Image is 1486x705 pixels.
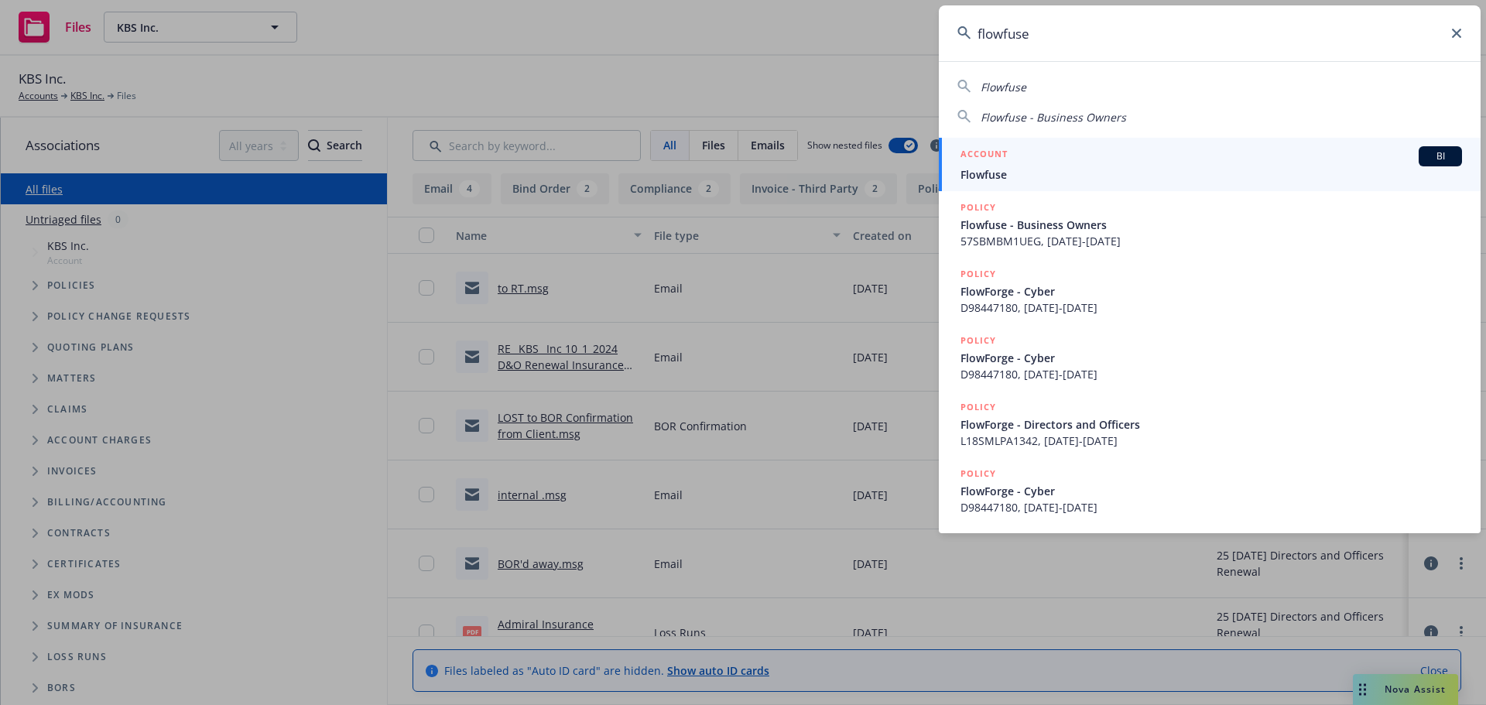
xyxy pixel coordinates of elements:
span: D98447180, [DATE]-[DATE] [960,499,1462,515]
span: Flowfuse - Business Owners [981,110,1126,125]
span: L18SMLPA1342, [DATE]-[DATE] [960,433,1462,449]
span: Flowfuse [960,166,1462,183]
h5: POLICY [960,466,996,481]
input: Search... [939,5,1481,61]
h5: POLICY [960,200,996,215]
h5: POLICY [960,266,996,282]
span: 57SBMBM1UEG, [DATE]-[DATE] [960,233,1462,249]
a: ACCOUNTBIFlowfuse [939,138,1481,191]
span: FlowForge - Cyber [960,350,1462,366]
span: FlowForge - Cyber [960,483,1462,499]
span: Flowfuse [981,80,1026,94]
h5: ACCOUNT [960,146,1008,165]
span: D98447180, [DATE]-[DATE] [960,299,1462,316]
a: POLICYFlowForge - CyberD98447180, [DATE]-[DATE] [939,258,1481,324]
h5: POLICY [960,333,996,348]
span: FlowForge - Cyber [960,283,1462,299]
a: POLICYFlowForge - CyberD98447180, [DATE]-[DATE] [939,324,1481,391]
a: POLICYFlowForge - CyberD98447180, [DATE]-[DATE] [939,457,1481,524]
span: BI [1425,149,1456,163]
span: FlowForge - Directors and Officers [960,416,1462,433]
h5: POLICY [960,399,996,415]
a: POLICYFlowfuse - Business Owners57SBMBM1UEG, [DATE]-[DATE] [939,191,1481,258]
span: D98447180, [DATE]-[DATE] [960,366,1462,382]
span: Flowfuse - Business Owners [960,217,1462,233]
a: POLICYFlowForge - Directors and OfficersL18SMLPA1342, [DATE]-[DATE] [939,391,1481,457]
